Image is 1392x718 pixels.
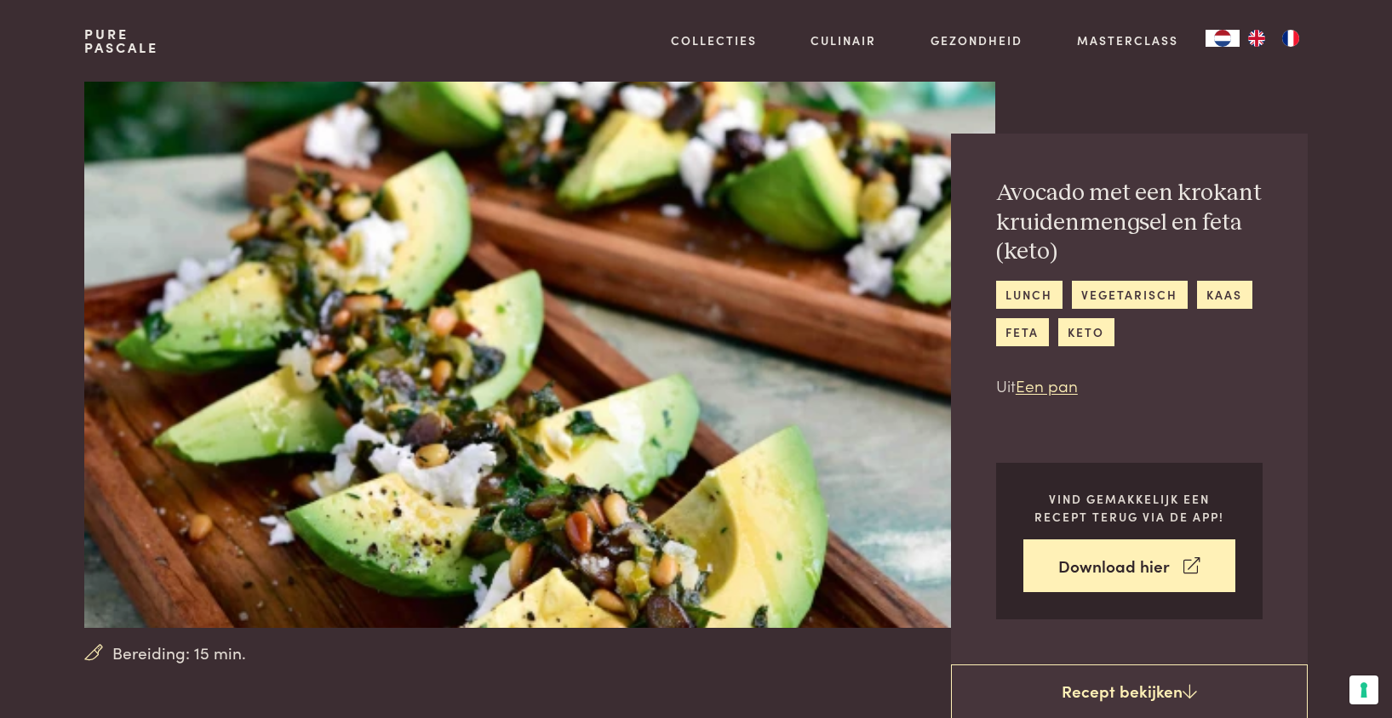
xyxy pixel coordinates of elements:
[996,373,1263,398] p: Uit
[1016,373,1078,396] a: Een pan
[1274,30,1308,47] a: FR
[1072,281,1188,309] a: vegetarisch
[671,31,757,49] a: Collecties
[931,31,1023,49] a: Gezondheid
[1023,490,1235,525] p: Vind gemakkelijk een recept terug via de app!
[996,281,1063,309] a: lunch
[811,31,876,49] a: Culinair
[996,179,1263,267] h2: Avocado met een krokant kruidenmengsel en feta (keto)
[1240,30,1274,47] a: EN
[1240,30,1308,47] ul: Language list
[1077,31,1178,49] a: Masterclass
[1206,30,1240,47] div: Language
[1206,30,1308,47] aside: Language selected: Nederlands
[1206,30,1240,47] a: NL
[84,27,158,54] a: PurePascale
[1023,539,1235,593] a: Download hier
[112,641,246,665] span: Bereiding: 15 min.
[1197,281,1252,309] a: kaas
[996,318,1049,346] a: feta
[84,82,994,628] img: Avocado met een krokant kruidenmengsel en feta (keto)
[1349,675,1378,704] button: Uw voorkeuren voor toestemming voor trackingtechnologieën
[1058,318,1114,346] a: keto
